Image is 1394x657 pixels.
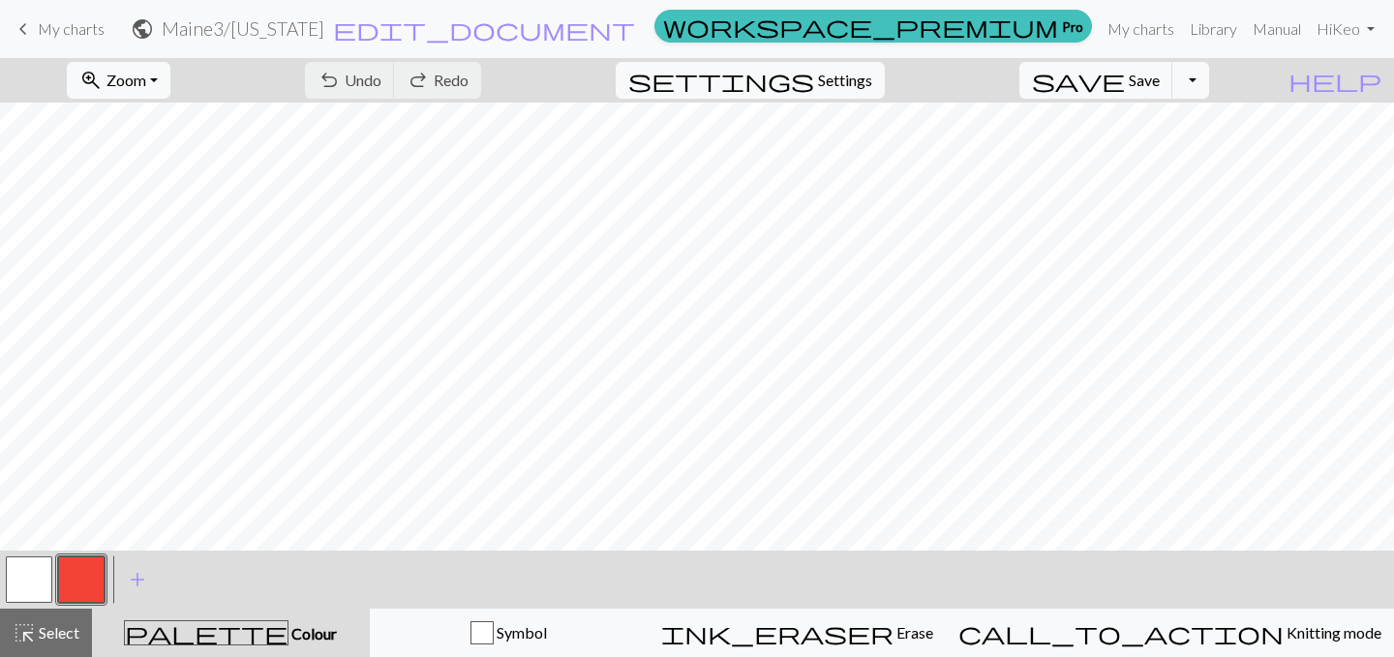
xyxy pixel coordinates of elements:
button: Knitting mode [946,609,1394,657]
button: Zoom [67,62,170,99]
span: help [1288,67,1381,94]
button: Colour [92,609,370,657]
a: Library [1182,10,1245,48]
a: My charts [1100,10,1182,48]
h2: Maine3 / [US_STATE] [162,17,324,40]
a: Pro [654,10,1092,43]
button: Symbol [370,609,649,657]
span: Colour [288,624,337,642]
span: add [126,566,149,593]
span: Knitting mode [1284,623,1381,642]
span: keyboard_arrow_left [12,15,35,43]
span: public [131,15,154,43]
span: Save [1129,71,1160,89]
span: save [1032,67,1125,94]
button: SettingsSettings [616,62,885,99]
a: HiKeo [1309,10,1382,48]
button: Erase [649,609,946,657]
span: Settings [818,69,872,92]
i: Settings [628,69,814,92]
span: highlight_alt [13,619,36,646]
button: Save [1019,62,1173,99]
span: ink_eraser [661,619,894,646]
span: edit_document [333,15,635,43]
span: Erase [894,623,933,642]
span: settings [628,67,814,94]
span: workspace_premium [663,13,1058,40]
span: palette [125,619,288,646]
span: Zoom [106,71,146,89]
a: Manual [1245,10,1309,48]
span: Select [36,623,79,642]
span: zoom_in [79,67,103,94]
span: call_to_action [958,619,1284,646]
span: My charts [38,19,105,38]
a: My charts [12,13,105,45]
span: Symbol [494,623,547,642]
